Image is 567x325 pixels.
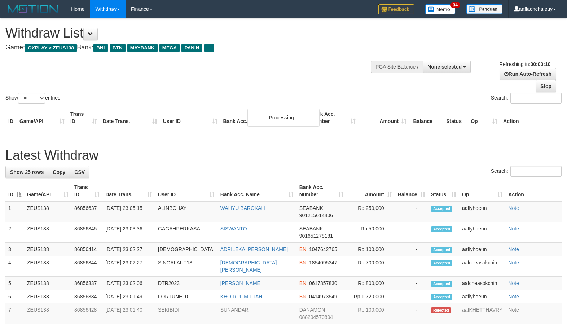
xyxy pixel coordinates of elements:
[127,44,158,52] span: MAYBANK
[18,93,45,104] select: Showentries
[155,303,217,324] td: SEKIBIDI
[309,260,337,265] span: Copy 1854095347 to clipboard
[5,181,24,201] th: ID: activate to sort column descending
[459,290,505,303] td: aaflyhoeun
[24,277,71,290] td: ZEUS138
[459,303,505,324] td: aafKHETTHAVRY
[536,80,556,92] a: Stop
[359,107,409,128] th: Amount
[395,222,428,243] td: -
[508,205,519,211] a: Note
[378,4,414,14] img: Feedback.jpg
[450,2,460,8] span: 34
[299,314,333,320] span: Copy 088294570804 to clipboard
[459,256,505,277] td: aafcheasokchin
[17,107,67,128] th: Game/API
[346,181,395,201] th: Amount: activate to sort column ascending
[102,277,155,290] td: [DATE] 23:02:06
[428,181,459,201] th: Status: activate to sort column ascending
[220,246,288,252] a: ADRILEKA [PERSON_NAME]
[346,222,395,243] td: Rp 50,000
[71,222,102,243] td: 86856345
[499,61,550,67] span: Refreshing in:
[155,256,217,277] td: SINGALAUT13
[508,294,519,299] a: Note
[71,181,102,201] th: Trans ID: activate to sort column ascending
[346,290,395,303] td: Rp 1,720,000
[10,169,44,175] span: Show 25 rows
[443,107,468,128] th: Status
[299,280,308,286] span: BNI
[296,181,346,201] th: Bank Acc. Number: activate to sort column ascending
[309,246,337,252] span: Copy 1047642765 to clipboard
[5,107,17,128] th: ID
[395,303,428,324] td: -
[102,256,155,277] td: [DATE] 23:02:27
[5,290,24,303] td: 6
[155,201,217,222] td: ALINBOHAY
[459,277,505,290] td: aafcheasokchin
[5,4,60,14] img: MOTION_logo.png
[508,280,519,286] a: Note
[25,44,77,52] span: OXPLAY > ZEUS138
[346,256,395,277] td: Rp 700,000
[24,222,71,243] td: ZEUS138
[155,181,217,201] th: User ID: activate to sort column ascending
[299,294,308,299] span: BNI
[155,243,217,256] td: [DEMOGRAPHIC_DATA]
[5,256,24,277] td: 4
[5,166,48,178] a: Show 25 rows
[5,222,24,243] td: 2
[160,107,220,128] th: User ID
[431,206,453,212] span: Accepted
[220,107,308,128] th: Bank Acc. Name
[395,290,428,303] td: -
[409,107,443,128] th: Balance
[100,107,160,128] th: Date Trans.
[346,243,395,256] td: Rp 100,000
[500,68,556,80] a: Run Auto-Refresh
[423,61,471,73] button: None selected
[5,93,60,104] label: Show entries
[395,256,428,277] td: -
[395,243,428,256] td: -
[102,201,155,222] td: [DATE] 23:05:15
[530,61,550,67] strong: 00:00:10
[71,303,102,324] td: 86856428
[220,294,263,299] a: KHOIRUL MIFTAH
[466,4,502,14] img: panduan.png
[181,44,202,52] span: PANIN
[309,280,337,286] span: Copy 0617857830 to clipboard
[346,277,395,290] td: Rp 800,000
[155,277,217,290] td: DTR2023
[431,260,453,266] span: Accepted
[468,107,500,128] th: Op
[299,226,323,232] span: SEABANK
[425,4,456,14] img: Button%20Memo.svg
[24,201,71,222] td: ZEUS138
[5,44,371,51] h4: Game: Bank:
[110,44,126,52] span: BTN
[491,93,562,104] label: Search:
[24,290,71,303] td: ZEUS138
[299,205,323,211] span: SEABANK
[459,243,505,256] td: aaflyhoeun
[500,107,562,128] th: Action
[204,44,214,52] span: ...
[299,212,333,218] span: Copy 901215614406 to clipboard
[5,26,371,40] h1: Withdraw List
[5,148,562,163] h1: Latest Withdraw
[510,166,562,177] input: Search:
[459,222,505,243] td: aaflyhoeun
[102,222,155,243] td: [DATE] 23:03:36
[217,181,296,201] th: Bank Acc. Name: activate to sort column ascending
[299,260,308,265] span: BNI
[71,290,102,303] td: 86856334
[299,233,333,239] span: Copy 901651278181 to clipboard
[74,169,85,175] span: CSV
[431,226,453,232] span: Accepted
[220,226,247,232] a: SISWANTO
[508,226,519,232] a: Note
[491,166,562,177] label: Search:
[5,243,24,256] td: 3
